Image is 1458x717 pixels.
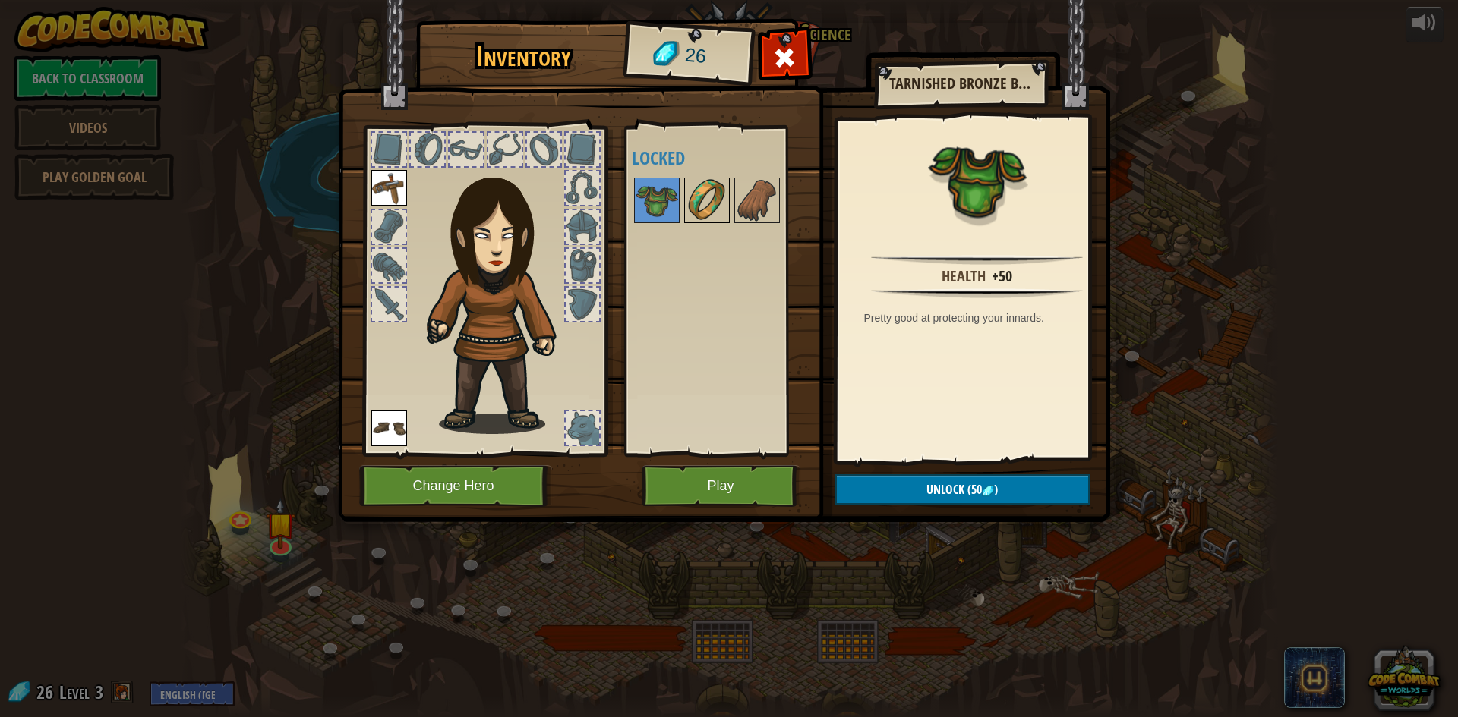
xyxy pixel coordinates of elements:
[371,410,407,446] img: portrait.png
[926,481,964,498] span: Unlock
[359,465,552,507] button: Change Hero
[636,179,678,222] img: portrait.png
[420,155,583,434] img: guardian_hair.png
[686,179,728,222] img: portrait.png
[371,170,407,206] img: portrait.png
[942,266,986,288] div: Health
[736,179,778,222] img: portrait.png
[632,148,822,168] h4: Locked
[835,474,1090,505] button: Unlock(50)
[427,40,620,72] h1: Inventory
[928,131,1027,229] img: portrait.png
[871,288,1082,298] img: hr.png
[964,481,982,498] span: (50
[864,310,1098,325] div: Pretty good at protecting your innards.
[982,485,994,497] img: gem.png
[889,75,1032,92] h2: Tarnished Bronze Breastplate
[871,255,1082,265] img: hr.png
[992,266,1012,288] div: +50
[683,42,707,71] span: 26
[994,481,998,498] span: )
[642,465,800,507] button: Play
